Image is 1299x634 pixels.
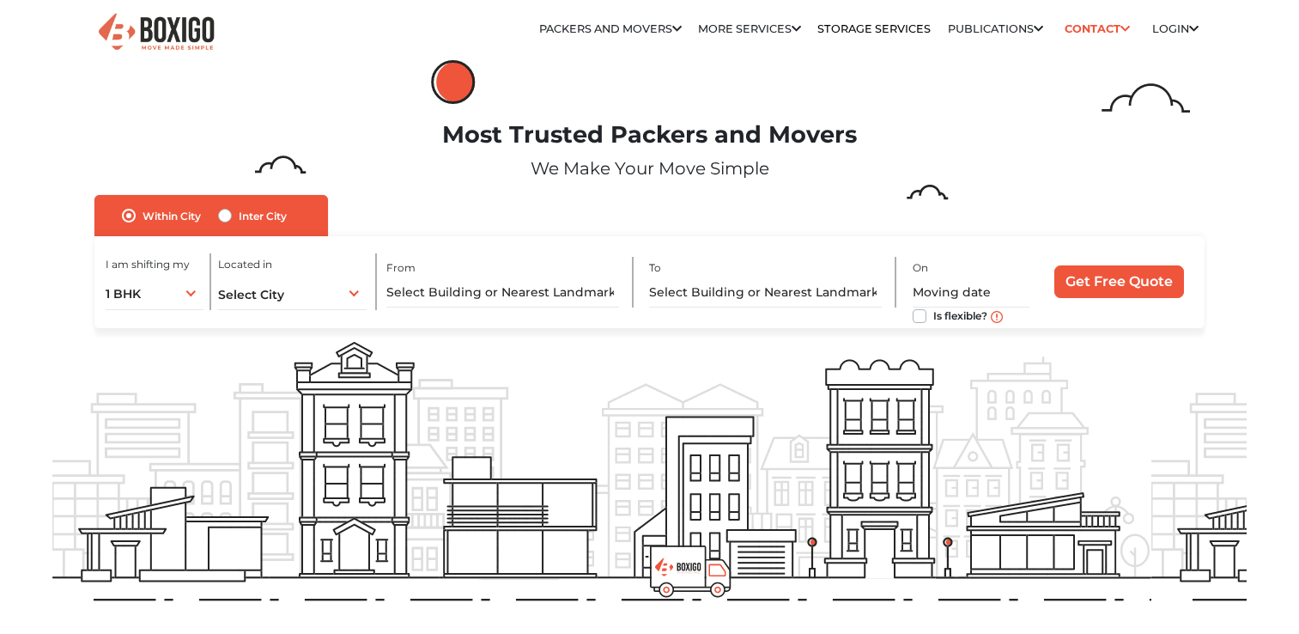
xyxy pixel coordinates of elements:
label: Within City [143,205,201,226]
label: On [913,260,928,276]
a: Storage Services [817,22,931,35]
input: Select Building or Nearest Landmark [649,277,881,308]
label: Inter City [239,205,287,226]
img: Boxigo [96,11,216,53]
a: Publications [948,22,1043,35]
p: We Make Your Move Simple [52,155,1247,181]
input: Get Free Quote [1054,265,1184,298]
label: From [386,260,416,276]
a: More services [698,22,801,35]
label: To [649,260,661,276]
img: move_date_info [991,311,1003,323]
span: 1 BHK [106,286,141,302]
span: Select City [218,287,284,302]
a: Contact [1059,15,1136,42]
input: Moving date [913,277,1029,308]
label: Located in [218,257,272,272]
label: I am shifting my [106,257,190,272]
input: Select Building or Nearest Landmark [386,277,618,308]
img: boxigo_prackers_and_movers_truck [650,546,731,598]
a: Login [1152,22,1199,35]
h1: Most Trusted Packers and Movers [52,121,1247,149]
a: Packers and Movers [539,22,682,35]
label: Is flexible? [933,306,987,324]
